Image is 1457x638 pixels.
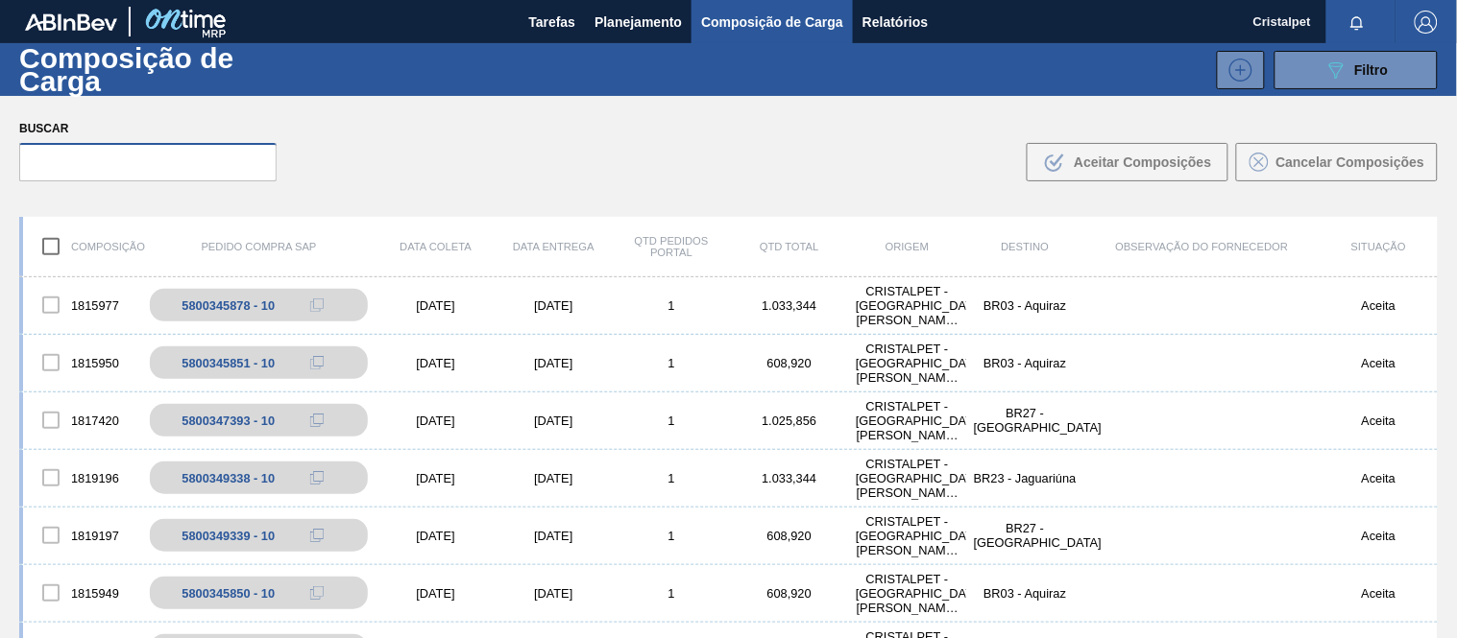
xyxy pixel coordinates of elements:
[1074,154,1211,170] span: Aceitar Composições
[1027,143,1228,181] button: Aceitar Composições
[298,581,336,604] div: Copiar
[966,356,1084,370] div: BR03 - Aquiraz
[182,586,275,601] div: 5800345850 - 10
[298,351,336,374] div: Copiar
[966,241,1084,252] div: Destino
[848,284,966,327] div: CRISTALPET - CABO DE SANTO AGOSTINHO (PE)
[1415,11,1438,34] img: Logout
[613,586,731,601] div: 1
[613,298,731,313] div: 1
[613,235,731,258] div: Qtd Pedidos Portal
[1320,414,1438,428] div: Aceita
[1326,9,1388,35] button: Notificações
[862,11,928,34] span: Relatórios
[966,471,1084,485] div: BR23 - Jaguariúna
[848,572,966,615] div: CRISTALPET - CABO DE SANTO AGOSTINHO (PE)
[495,298,613,313] div: [DATE]
[1355,62,1389,78] span: Filtro
[848,342,966,385] div: CRISTALPET - CABO DE SANTO AGOSTINHO (PE)
[731,298,849,313] div: 1.033,344
[1276,154,1425,170] span: Cancelar Composições
[1236,143,1438,181] button: Cancelar Composições
[495,586,613,601] div: [DATE]
[298,524,336,547] div: Copiar
[19,115,277,143] label: Buscar
[966,406,1084,435] div: BR27 - Nova Minas
[966,521,1084,550] div: BR27 - Nova Minas
[1320,356,1438,370] div: Aceita
[966,586,1084,601] div: BR03 - Aquiraz
[298,466,336,489] div: Copiar
[613,471,731,485] div: 1
[731,529,849,543] div: 608,920
[23,515,141,555] div: 1819197
[1207,51,1265,89] div: Nova Composição
[23,573,141,613] div: 1815949
[848,241,966,252] div: Origem
[1320,298,1438,313] div: Aceita
[613,529,731,543] div: 1
[848,457,966,500] div: CRISTALPET - CABO DE SANTO AGOSTINHO (PE)
[1320,529,1438,543] div: Aceita
[1320,471,1438,485] div: Aceita
[376,414,495,428] div: [DATE]
[23,343,141,383] div: 1815950
[25,13,117,31] img: TNhmsLtSVTkK8tSr43FrP2fwEKptu5GPRR3wAAAABJRU5ErkJggg==
[23,458,141,498] div: 1819196
[1275,51,1438,89] button: Filtro
[731,241,849,252] div: Qtd Total
[1320,586,1438,601] div: Aceita
[613,414,731,428] div: 1
[731,356,849,370] div: 608,920
[731,586,849,601] div: 608,920
[495,414,613,428] div: [DATE]
[376,241,495,252] div: Data coleta
[182,298,275,313] div: 5800345878 - 10
[731,471,849,485] div: 1.033,344
[495,471,613,485] div: [DATE]
[495,241,613,252] div: Data entrega
[23,400,141,440] div: 1817420
[376,529,495,543] div: [DATE]
[376,586,495,601] div: [DATE]
[1084,241,1321,252] div: Observação do Fornecedor
[495,529,613,543] div: [DATE]
[613,356,731,370] div: 1
[376,471,495,485] div: [DATE]
[376,356,495,370] div: [DATE]
[966,298,1084,313] div: BR03 - Aquiraz
[19,47,322,91] h1: Composição de Carga
[848,399,966,442] div: CRISTALPET - CABO DE SANTO AGOSTINHO (PE)
[182,529,275,543] div: 5800349339 - 10
[23,226,141,267] div: Composição
[298,294,336,317] div: Copiar
[182,414,275,428] div: 5800347393 - 10
[701,11,843,34] span: Composição de Carga
[141,241,377,252] div: Pedido Compra SAP
[182,356,275,370] div: 5800345851 - 10
[528,11,575,34] span: Tarefas
[298,409,336,432] div: Copiar
[23,285,141,325] div: 1815977
[731,414,849,428] div: 1.025,856
[848,514,966,557] div: CRISTALPET - CABO DE SANTO AGOSTINHO (PE)
[1320,241,1438,252] div: Situação
[376,298,495,313] div: [DATE]
[182,471,275,485] div: 5800349338 - 10
[495,356,613,370] div: [DATE]
[595,11,682,34] span: Planejamento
